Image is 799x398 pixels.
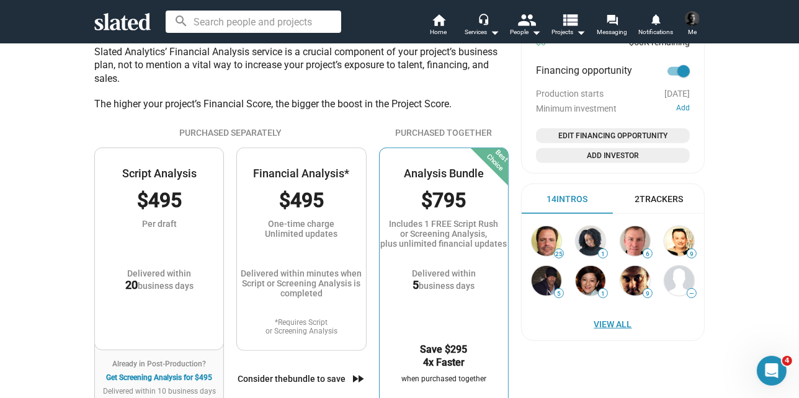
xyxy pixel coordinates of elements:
[478,14,489,25] mat-icon: headset_mic
[125,278,138,291] b: 20
[536,128,690,143] button: Open add or edit financing opportunity dialog
[536,148,690,163] button: Open add investor dialog
[534,313,692,335] span: View All
[782,356,792,366] span: 4
[380,219,508,249] div: Includes 1 FREE Script Rush or Screening Analysis, plus unlimited financial updates
[94,97,509,110] div: The higher your project’s Financial Score, the bigger the boost in the Project Score.
[94,45,509,85] div: Slated Analytics’ Financial Analysis service is a crucial component of your project’s business pl...
[757,356,787,386] iframe: Intercom live chat
[100,387,218,396] div: Delivered within 10 business days
[95,167,223,180] div: Script Analysis
[591,12,634,40] a: Messaging
[685,11,700,26] img: Drake DeWeerd
[677,9,707,41] button: Drake DeWeerdMe
[688,25,697,40] span: Me
[664,89,690,99] span: [DATE]
[629,37,690,47] span: $50K remaining
[574,25,589,40] mat-icon: arrow_drop_down
[518,11,536,29] mat-icon: people
[532,226,561,256] img: Larry N...
[174,128,286,138] div: Purchased Separately
[541,130,685,142] span: Edit Financing Opportunity
[510,25,541,40] div: People
[547,12,591,40] button: Projects
[379,128,509,138] div: Purchased Together
[687,290,696,297] span: —
[635,193,683,205] div: 2 Trackers
[676,104,690,113] button: Add
[638,25,673,40] span: Notifications
[561,11,579,29] mat-icon: view_list
[536,104,617,113] span: Minimum investment
[237,268,365,298] div: Delivered within minutes when Script or Screening Analysis is completed
[620,266,650,296] img: Michael Wade J...
[504,12,547,40] button: People
[532,266,561,296] img: David F...
[380,343,508,369] h3: Save $295 4x Faster
[664,226,694,256] img: Greg A...
[599,250,607,258] span: 1
[95,219,223,249] div: Per draft
[238,374,346,384] div: Consider the bundle to save
[470,128,530,188] div: Best Choice
[380,268,508,291] div: Delivered within business days
[465,25,499,40] div: Services
[431,12,446,27] mat-icon: home
[687,250,696,258] span: 9
[380,167,508,180] div: Analysis Bundle
[643,290,652,298] span: 9
[649,13,661,25] mat-icon: notifications
[100,360,218,368] div: Already in Post-Production?
[460,12,504,40] button: Services
[664,266,694,296] img: Scott G...
[536,89,604,99] span: Production starts
[417,12,460,40] a: Home
[237,167,365,180] div: Financial Analysis*
[555,290,563,298] span: 5
[634,12,677,40] a: Notifications
[524,313,702,335] a: View All
[236,148,366,351] a: Financial Analysis*$495One-time chargeUnlimited updatesDelivered within minutes when Script or Sc...
[576,226,605,256] img: Lania Stewart (Lania Kayell)
[350,371,365,386] mat-icon: fast_forward
[547,193,587,205] div: 14 Intros
[95,268,223,291] div: Delivered within business days
[552,25,586,40] span: Projects
[95,187,223,214] div: $495
[237,318,365,335] div: *Requires Script or Screening Analysis
[541,149,685,162] span: Add Investor
[237,219,365,249] div: One-time charge Unlimited updates
[166,11,341,33] input: Search people and projects
[555,250,563,258] span: 25
[620,226,650,256] img: James S...
[536,64,632,79] span: Financing opportunity
[606,14,618,25] mat-icon: forum
[237,187,365,214] div: $495
[487,25,502,40] mat-icon: arrow_drop_down
[431,25,447,40] span: Home
[597,25,628,40] span: Messaging
[413,278,419,291] b: 5
[529,25,543,40] mat-icon: arrow_drop_down
[643,250,652,258] span: 6
[380,187,508,214] div: $795
[599,290,607,298] span: 1
[576,266,605,296] img: pat t...
[380,374,508,383] div: when purchased together
[100,373,218,382] div: Get Screening Analysis for $495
